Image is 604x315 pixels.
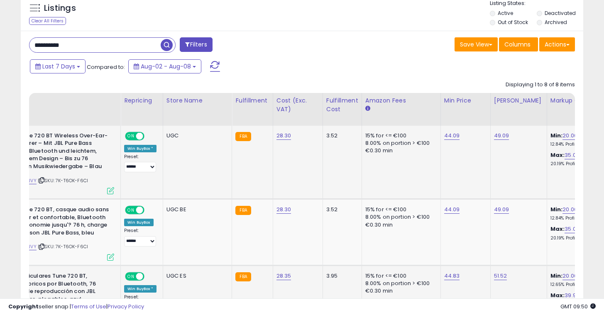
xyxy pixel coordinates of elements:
[494,205,509,214] a: 49.09
[108,303,144,310] a: Privacy Policy
[124,228,157,247] div: Preset:
[128,59,201,73] button: Aug-02 - Aug-08
[124,145,157,152] div: Win BuyBox *
[326,96,358,114] div: Fulfillment Cost
[365,105,370,112] small: Amazon Fees.
[562,205,577,214] a: 20.00
[545,19,567,26] label: Archived
[276,96,319,114] div: Cost (Exc. VAT)
[506,81,575,89] div: Displaying 1 to 8 of 8 items
[276,205,291,214] a: 28.30
[8,303,144,311] div: seller snap | |
[539,37,575,51] button: Actions
[494,272,507,280] a: 51.52
[276,132,291,140] a: 28.30
[126,207,136,214] span: ON
[8,132,109,173] b: JBL Tune 720 BT Wireless Over-Ear-Kopfhörer – Mit JBL Pure Bass Sound, Bluetooth und leichtem, fa...
[444,205,460,214] a: 44.09
[365,139,434,147] div: 8.00% on portion > €100
[143,132,157,139] span: OFF
[365,280,434,287] div: 8.00% on portion > €100
[365,221,434,229] div: €0.30 min
[87,63,125,71] span: Compared to:
[545,10,576,17] label: Deactivated
[126,132,136,139] span: ON
[365,147,434,154] div: €0.30 min
[143,207,157,214] span: OFF
[365,287,434,295] div: €0.30 min
[166,132,226,139] div: UGC
[494,132,509,140] a: 49.09
[126,273,136,280] span: ON
[166,96,229,105] div: Store Name
[38,177,88,184] span: | SKU: 7K-T6OK-F6CI
[124,285,157,293] div: Win BuyBox *
[124,154,157,173] div: Preset:
[166,206,226,213] div: UGC BE
[124,96,159,105] div: Repricing
[365,96,437,105] div: Amazon Fees
[444,96,487,105] div: Min Price
[30,59,86,73] button: Last 7 Days
[504,40,531,49] span: Columns
[326,132,355,139] div: 3.52
[444,272,460,280] a: 44.83
[365,213,434,221] div: 8.00% on portion > €100
[326,272,355,280] div: 3.95
[562,272,577,280] a: 20.00
[8,272,109,305] b: JBL Auriculares Tune 720 BT, inálambricos por Bluetooth, 76 horas de reproducción con JBL Pure Ba...
[235,96,269,105] div: Fulfillment
[29,17,66,25] div: Clear All Filters
[71,303,106,310] a: Terms of Use
[141,62,191,71] span: Aug-02 - Aug-08
[565,151,580,159] a: 35.02
[235,272,251,281] small: FBA
[550,225,565,233] b: Max:
[276,272,291,280] a: 28.35
[498,19,528,26] label: Out of Stock
[8,206,109,239] b: JBL Tune 720 BT, casque audio sans fil, l?ger et confortable, Bluetooth 5.3, autonomie jusqu'? 76...
[235,206,251,215] small: FBA
[124,219,154,226] div: Win BuyBox
[365,272,434,280] div: 15% for <= €100
[44,2,76,14] h5: Listings
[326,206,355,213] div: 3.52
[166,272,226,280] div: UGC ES
[562,132,577,140] a: 20.00
[499,37,538,51] button: Columns
[550,132,563,139] b: Min:
[365,206,434,213] div: 15% for <= €100
[143,273,157,280] span: OFF
[498,10,513,17] label: Active
[550,205,563,213] b: Min:
[8,303,39,310] strong: Copyright
[455,37,498,51] button: Save View
[565,225,580,233] a: 35.02
[444,132,460,140] a: 44.09
[550,151,565,159] b: Max:
[180,37,212,52] button: Filters
[365,132,434,139] div: 15% for <= €100
[550,272,563,280] b: Min:
[560,303,596,310] span: 2025-08-17 09:50 GMT
[494,96,543,105] div: [PERSON_NAME]
[42,62,75,71] span: Last 7 Days
[38,243,88,250] span: | SKU: 7K-T6OK-F6CI
[235,132,251,141] small: FBA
